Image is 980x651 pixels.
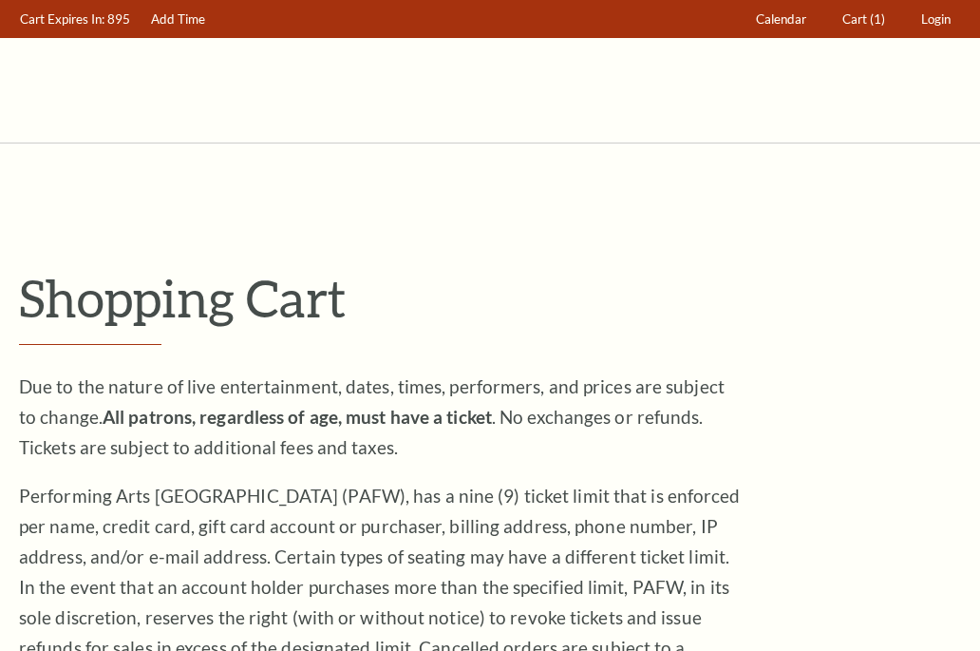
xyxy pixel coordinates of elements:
[103,406,492,428] strong: All patrons, regardless of age, must have a ticket
[747,1,816,38] a: Calendar
[20,11,104,27] span: Cart Expires In:
[842,11,867,27] span: Cart
[870,11,885,27] span: (1)
[756,11,806,27] span: Calendar
[19,375,725,458] span: Due to the nature of live entertainment, dates, times, performers, and prices are subject to chan...
[142,1,215,38] a: Add Time
[921,11,951,27] span: Login
[913,1,960,38] a: Login
[107,11,130,27] span: 895
[19,267,961,329] p: Shopping Cart
[834,1,895,38] a: Cart (1)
